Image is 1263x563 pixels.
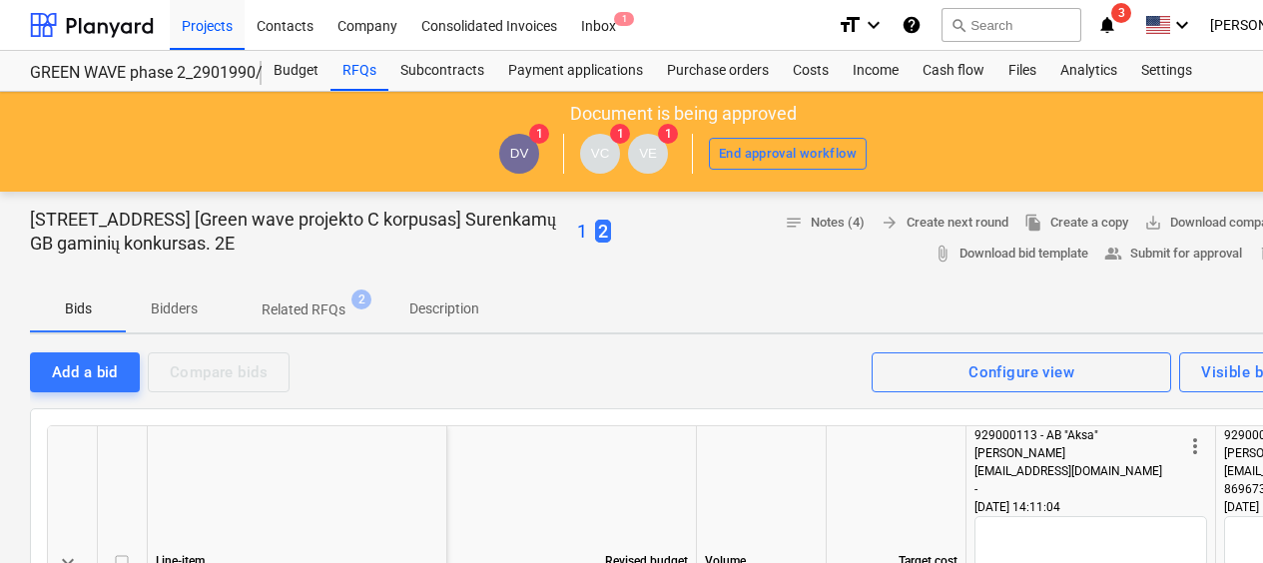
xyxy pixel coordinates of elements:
div: GREEN WAVE phase 2_2901990/2901996/2901997 [30,63,238,84]
button: Notes (4) [777,208,873,239]
button: Create next round [873,208,1016,239]
button: 2 [595,219,611,245]
span: Create next round [881,212,1008,235]
span: Submit for approval [1104,243,1242,266]
button: End approval workflow [709,138,867,170]
span: VC [591,146,610,161]
iframe: Chat Widget [1163,467,1263,563]
a: Analytics [1048,51,1129,91]
p: Document is being approved [570,102,797,126]
a: Files [996,51,1048,91]
button: Submit for approval [1096,239,1250,270]
div: Configure view [968,359,1074,385]
a: Subcontracts [388,51,496,91]
div: Valentinas Cilcius [580,134,620,174]
a: Payment applications [496,51,655,91]
button: Create a copy [1016,208,1136,239]
span: people_alt [1104,245,1122,263]
div: Dovydas Vaicius [499,134,539,174]
span: arrow_forward [881,214,899,232]
p: Description [409,298,479,319]
i: notifications [1097,13,1117,37]
div: - [974,480,1183,498]
span: 1 [614,12,634,26]
p: Related RFQs [262,299,345,320]
button: Add a bid [30,352,140,392]
span: 1 [610,124,630,144]
div: Valdas Eimontas [628,134,668,174]
a: Download bid template [926,239,1096,270]
span: Download bid template [934,243,1088,266]
button: Search [942,8,1081,42]
p: [STREET_ADDRESS] [Green wave projekto C korpusas] Surenkamų GB gaminių konkursas. 2E [30,208,569,256]
button: 1 [577,219,587,245]
span: 1 [529,124,549,144]
span: 2 [351,289,371,309]
span: VE [639,146,657,161]
span: 1 [658,124,678,144]
span: 3 [1111,3,1131,23]
span: attach_file [934,245,951,263]
div: 929000113 - AB "Aksa" [974,426,1183,444]
button: Configure view [872,352,1171,392]
span: search [950,17,966,33]
div: End approval workflow [719,143,857,166]
span: 2 [595,220,611,243]
a: Budget [262,51,330,91]
a: Settings [1129,51,1204,91]
a: Income [841,51,911,91]
p: Bidders [150,298,198,319]
a: Costs [781,51,841,91]
i: keyboard_arrow_down [862,13,886,37]
div: Add a bid [52,359,118,385]
a: Cash flow [911,51,996,91]
span: DV [510,146,529,161]
span: Create a copy [1024,212,1128,235]
span: file_copy [1024,214,1042,232]
div: [DATE] 14:11:04 [974,498,1207,516]
span: [EMAIL_ADDRESS][DOMAIN_NAME] [974,464,1162,478]
span: save_alt [1144,214,1162,232]
span: Notes (4) [785,212,865,235]
i: format_size [838,13,862,37]
span: notes [785,214,803,232]
i: keyboard_arrow_down [1170,13,1194,37]
span: more_vert [1183,434,1207,458]
div: [PERSON_NAME] [974,444,1183,462]
a: RFQs [330,51,388,91]
a: Purchase orders [655,51,781,91]
i: Knowledge base [902,13,922,37]
p: 1 [577,220,587,244]
p: Bids [54,298,102,319]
